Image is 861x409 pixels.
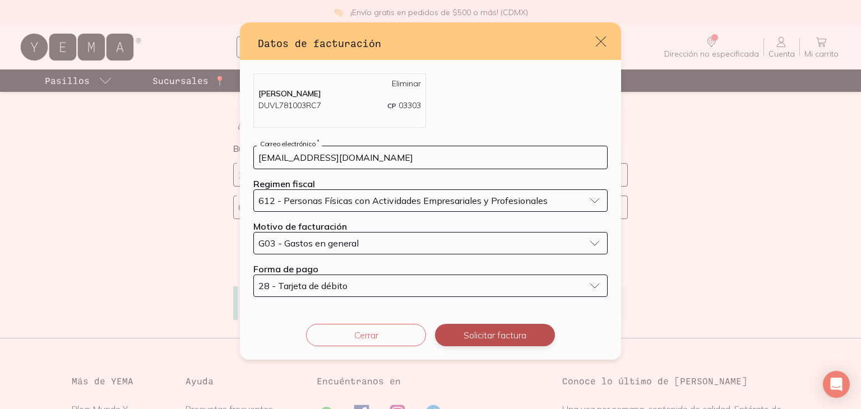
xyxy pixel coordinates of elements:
[253,178,315,189] label: Regimen fiscal
[387,101,396,110] span: CP
[258,239,359,248] span: G03 - Gastos en general
[306,324,426,346] button: Cerrar
[258,281,348,290] span: 28 - Tarjeta de débito
[387,100,421,111] p: 03303
[258,36,594,50] h3: Datos de facturación
[823,371,850,398] div: Open Intercom Messenger
[253,221,347,232] label: Motivo de facturación
[240,22,621,359] div: default
[253,232,608,254] button: G03 - Gastos en general
[435,324,555,346] button: Solicitar factura
[258,89,421,99] p: [PERSON_NAME]
[253,189,608,212] button: 612 - Personas Físicas con Actividades Empresariales y Profesionales
[258,100,321,111] p: DUVL781003RC7
[392,78,421,89] a: Eliminar
[253,275,608,297] button: 28 - Tarjeta de débito
[253,263,318,275] label: Forma de pago
[258,196,548,205] span: 612 - Personas Físicas con Actividades Empresariales y Profesionales
[257,139,322,147] label: Correo electrónico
